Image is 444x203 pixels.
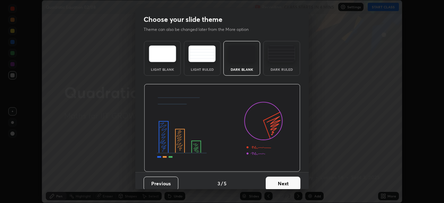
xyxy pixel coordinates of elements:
div: Dark Ruled [268,68,296,71]
div: Light Ruled [188,68,216,71]
h4: 3 [217,180,220,187]
p: Theme can also be changed later from the More option [144,26,256,33]
img: darkRuledTheme.de295e13.svg [268,45,295,62]
button: Previous [144,177,178,191]
button: Next [266,177,300,191]
h2: Choose your slide theme [144,15,222,24]
img: darkTheme.f0cc69e5.svg [228,45,256,62]
div: Dark Blank [228,68,256,71]
h4: / [221,180,223,187]
img: darkThemeBanner.d06ce4a2.svg [144,84,300,172]
img: lightTheme.e5ed3b09.svg [149,45,176,62]
h4: 5 [224,180,227,187]
div: Light Blank [148,68,176,71]
img: lightRuledTheme.5fabf969.svg [188,45,216,62]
